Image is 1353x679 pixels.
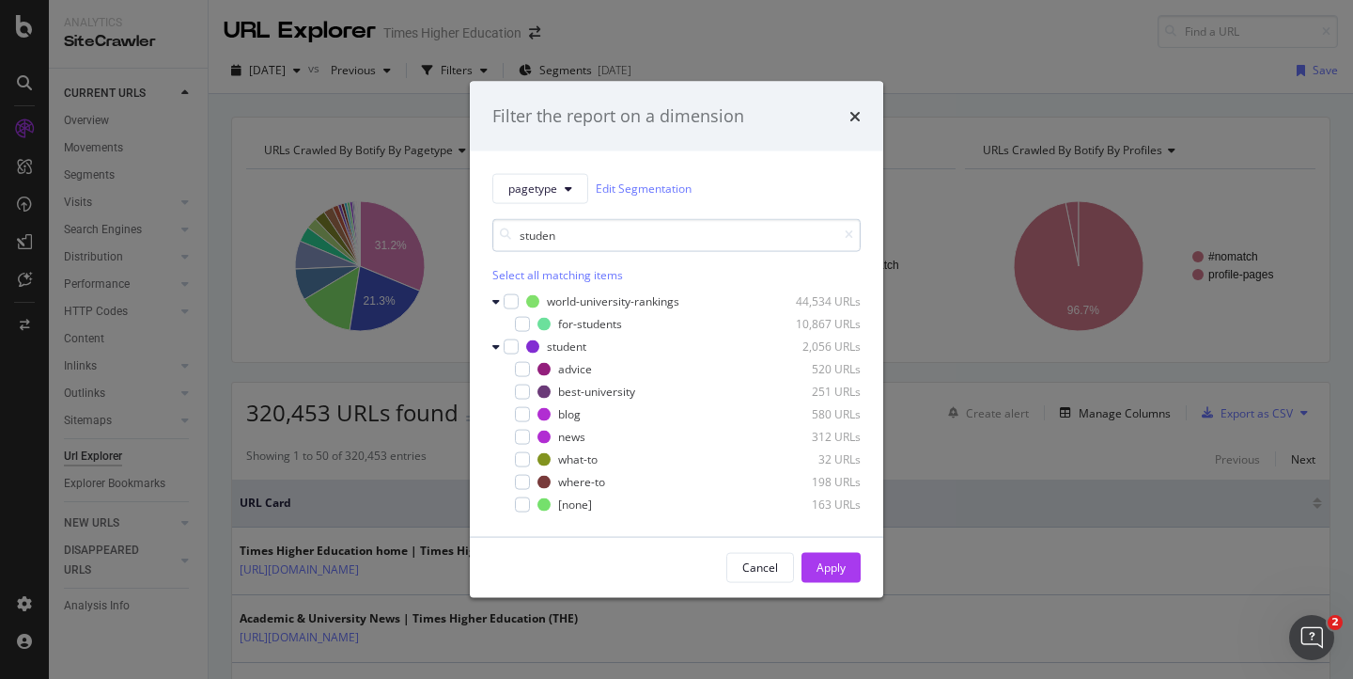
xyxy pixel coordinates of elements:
[558,497,592,513] div: [none]
[547,339,586,355] div: student
[742,560,778,576] div: Cancel
[849,104,861,129] div: times
[816,560,846,576] div: Apply
[492,173,588,203] button: pagetype
[726,552,794,582] button: Cancel
[801,552,861,582] button: Apply
[492,218,861,251] input: Search
[769,361,861,377] div: 520 URLs
[558,316,622,332] div: for-students
[558,429,585,445] div: news
[492,266,861,282] div: Select all matching items
[769,339,861,355] div: 2,056 URLs
[769,293,861,309] div: 44,534 URLs
[769,451,861,467] div: 32 URLs
[769,474,861,490] div: 198 URLs
[547,293,679,309] div: world-university-rankings
[558,451,598,467] div: what-to
[769,406,861,422] div: 580 URLs
[492,104,744,129] div: Filter the report on a dimension
[769,497,861,513] div: 163 URLs
[769,316,861,332] div: 10,867 URLs
[558,361,592,377] div: advice
[596,179,692,198] a: Edit Segmentation
[1289,615,1334,660] iframe: Intercom live chat
[769,384,861,400] div: 251 URLs
[558,384,635,400] div: best-university
[558,474,605,490] div: where-to
[769,429,861,445] div: 312 URLs
[1328,615,1343,630] span: 2
[508,181,557,197] span: pagetype
[558,406,581,422] div: blog
[470,82,883,598] div: modal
